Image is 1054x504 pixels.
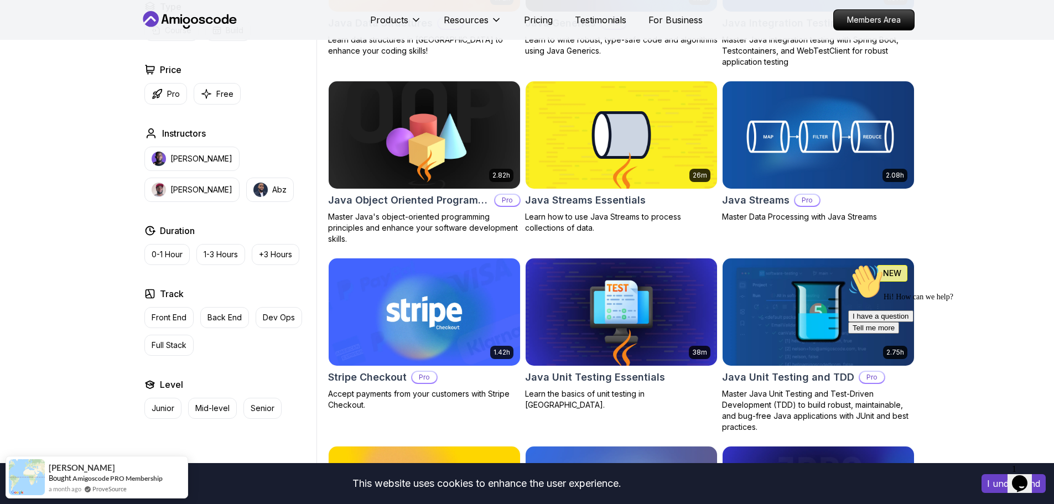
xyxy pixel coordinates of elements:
div: 👋Hi! How can we help?I have a questionTell me more [4,4,204,74]
iframe: chat widget [1008,460,1043,493]
p: Dev Ops [263,312,295,323]
p: 2.82h [492,171,510,180]
p: Abz [272,184,287,195]
img: :wave: [4,4,40,40]
p: Master Java's object-oriented programming principles and enhance your software development skills. [328,211,521,245]
p: 2.08h [886,171,904,180]
p: Junior [152,403,174,414]
img: Java Unit Testing Essentials card [526,258,717,366]
img: Stripe Checkout card [329,258,520,366]
p: Products [370,13,408,27]
p: 1.42h [494,348,510,357]
p: Back End [207,312,242,323]
span: a month ago [49,484,81,493]
p: Full Stack [152,340,186,351]
button: Senior [243,398,282,419]
div: This website uses cookies to enhance the user experience. [8,471,965,496]
button: 0-1 Hour [144,244,190,265]
button: Mid-level [188,398,237,419]
button: instructor img[PERSON_NAME] [144,147,240,171]
p: Learn to write robust, type-safe code and algorithms using Java Generics. [525,34,718,56]
a: Pricing [524,13,553,27]
button: Back End [200,307,249,328]
p: Learn data structures in [GEOGRAPHIC_DATA] to enhance your coding skills! [328,34,521,56]
a: Java Streams Essentials card26mJava Streams EssentialsLearn how to use Java Streams to process co... [525,81,718,233]
h2: Price [160,63,181,76]
p: Accept payments from your customers with Stripe Checkout. [328,388,521,411]
p: Pro [167,89,180,100]
button: Products [370,13,422,35]
button: Free [194,83,241,105]
img: provesource social proof notification image [9,459,45,495]
h2: Java Streams Essentials [525,193,646,208]
img: Java Streams card [723,81,914,189]
button: Tell me more [4,63,55,74]
p: Free [216,89,233,100]
h2: Instructors [162,127,206,140]
button: Resources [444,13,502,35]
p: Members Area [834,10,914,30]
a: Testimonials [575,13,626,27]
span: [PERSON_NAME] [49,463,115,472]
h2: Java Streams [722,193,790,208]
button: Dev Ops [256,307,302,328]
p: 0-1 Hour [152,249,183,260]
h2: Java Unit Testing and TDD [722,370,854,385]
p: 38m [692,348,707,357]
p: Resources [444,13,489,27]
p: Master Data Processing with Java Streams [722,211,915,222]
button: instructor imgAbz [246,178,294,202]
button: Full Stack [144,335,194,356]
h2: Track [160,287,184,300]
p: 26m [693,171,707,180]
h2: Level [160,378,183,391]
p: Pro [412,372,437,383]
p: +3 Hours [259,249,292,260]
p: Master Java integration testing with Spring Boot, Testcontainers, and WebTestClient for robust ap... [722,34,915,67]
button: Front End [144,307,194,328]
button: Accept cookies [982,474,1046,493]
a: For Business [648,13,703,27]
img: instructor img [152,183,166,197]
h2: Java Unit Testing Essentials [525,370,665,385]
p: Mid-level [195,403,230,414]
button: +3 Hours [252,244,299,265]
button: instructor img[PERSON_NAME] [144,178,240,202]
p: 1-3 Hours [204,249,238,260]
a: Java Unit Testing and TDD card2.75hNEWJava Unit Testing and TDDProMaster Java Unit Testing and Te... [722,258,915,433]
p: [PERSON_NAME] [170,153,232,164]
span: Hi! How can we help? [4,33,110,41]
a: Java Streams card2.08hJava StreamsProMaster Data Processing with Java Streams [722,81,915,222]
img: Java Object Oriented Programming card [329,81,520,189]
h2: Stripe Checkout [328,370,407,385]
p: Pro [495,195,520,206]
p: Learn the basics of unit testing in [GEOGRAPHIC_DATA]. [525,388,718,411]
p: [PERSON_NAME] [170,184,232,195]
a: ProveSource [92,484,127,493]
h2: Java Object Oriented Programming [328,193,490,208]
img: Java Unit Testing and TDD card [723,258,914,366]
p: Learn how to use Java Streams to process collections of data. [525,211,718,233]
a: Amigoscode PRO Membership [72,474,163,482]
p: Senior [251,403,274,414]
a: Stripe Checkout card1.42hStripe CheckoutProAccept payments from your customers with Stripe Checkout. [328,258,521,411]
a: Members Area [833,9,915,30]
a: Java Unit Testing Essentials card38mJava Unit Testing EssentialsLearn the basics of unit testing ... [525,258,718,411]
button: Pro [144,83,187,105]
button: I have a question [4,51,70,63]
img: instructor img [253,183,268,197]
img: instructor img [152,152,166,166]
iframe: chat widget [844,259,1043,454]
p: Master Java Unit Testing and Test-Driven Development (TDD) to build robust, maintainable, and bug... [722,388,915,433]
a: Java Object Oriented Programming card2.82hJava Object Oriented ProgrammingProMaster Java's object... [328,81,521,245]
span: Bought [49,474,71,482]
img: Java Streams Essentials card [526,81,717,189]
button: 1-3 Hours [196,244,245,265]
button: Junior [144,398,181,419]
p: Pro [795,195,819,206]
p: Front End [152,312,186,323]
